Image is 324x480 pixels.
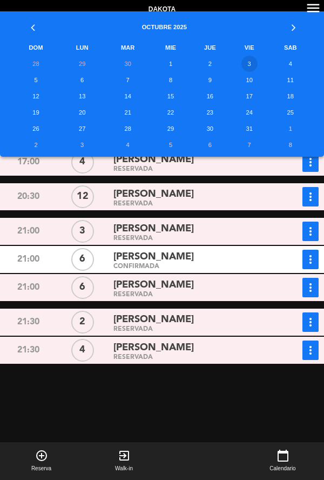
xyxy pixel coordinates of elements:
[113,327,269,332] div: RESERVADA
[11,39,60,56] th: DOM
[302,278,319,297] button: more_vert
[60,88,104,104] td: 13
[268,56,313,72] td: 4
[152,39,190,56] th: MIE
[113,221,194,237] span: [PERSON_NAME]
[71,311,94,334] div: 2
[113,186,194,202] span: [PERSON_NAME]
[31,464,51,473] span: Reserva
[71,185,94,208] div: 12
[152,88,190,104] td: 15
[276,449,289,462] i: calendar_today
[113,202,269,206] div: RESERVADA
[113,152,194,168] span: [PERSON_NAME]
[190,121,231,137] td: 30
[268,11,313,39] th: »
[118,449,131,462] i: exit_to_app
[190,56,231,72] td: 2
[71,339,94,362] div: 4
[11,88,60,104] td: 12
[113,236,269,241] div: RESERVADA
[11,121,60,137] td: 26
[1,187,56,206] div: 20:30
[190,137,231,153] td: 6
[104,88,152,104] td: 14
[268,88,313,104] td: 18
[104,39,152,56] th: MAR
[231,72,268,88] td: 10
[152,72,190,88] td: 8
[1,222,56,241] div: 21:00
[115,464,133,473] span: Walk-in
[60,137,104,153] td: 3
[60,72,104,88] td: 6
[268,39,313,56] th: SAB
[113,340,194,356] span: [PERSON_NAME]
[269,464,295,473] span: Calendario
[268,121,313,137] td: 1
[60,121,104,137] td: 27
[60,104,104,121] td: 20
[11,137,60,153] td: 2
[268,137,313,153] td: 8
[268,104,313,121] td: 25
[304,344,317,357] i: more_vert
[60,56,104,72] td: 29
[104,56,152,72] td: 30
[104,137,152,153] td: 4
[35,449,48,462] i: add_circle_outline
[302,222,319,241] button: more_vert
[148,4,175,15] span: Dakota
[152,104,190,121] td: 22
[304,253,317,266] i: more_vert
[190,104,231,121] td: 23
[190,72,231,88] td: 9
[152,137,190,153] td: 5
[231,56,268,72] td: 3
[60,11,268,39] th: Octubre 2025
[304,190,317,203] i: more_vert
[113,264,269,269] div: CONFIRMADA
[304,316,317,329] i: more_vert
[113,355,269,360] div: RESERVADA
[1,278,56,297] div: 21:00
[113,312,194,328] span: [PERSON_NAME]
[190,88,231,104] td: 16
[190,39,231,56] th: JUE
[1,312,56,332] div: 21:30
[11,72,60,88] td: 5
[113,292,269,297] div: RESERVADA
[152,56,190,72] td: 1
[60,39,104,56] th: LUN
[113,277,194,293] span: [PERSON_NAME]
[83,442,165,480] button: exit_to_appWalk-in
[268,72,313,88] td: 11
[71,220,94,243] div: 3
[71,248,94,271] div: 6
[302,187,319,206] button: more_vert
[113,249,194,265] span: [PERSON_NAME]
[71,276,94,299] div: 6
[304,156,317,169] i: more_vert
[1,341,56,360] div: 21:30
[302,250,319,269] button: more_vert
[11,104,60,121] td: 19
[231,121,268,137] td: 31
[241,442,324,480] button: calendar_todayCalendario
[231,88,268,104] td: 17
[302,341,319,360] button: more_vert
[1,152,56,172] div: 17:00
[231,137,268,153] td: 7
[71,151,94,174] div: 4
[231,104,268,121] td: 24
[104,121,152,137] td: 28
[104,104,152,121] td: 21
[11,56,60,72] td: 28
[11,11,60,39] th: «
[104,72,152,88] td: 7
[231,39,268,56] th: VIE
[302,152,319,172] button: more_vert
[302,312,319,332] button: more_vert
[113,167,269,172] div: RESERVADA
[1,250,56,269] div: 21:00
